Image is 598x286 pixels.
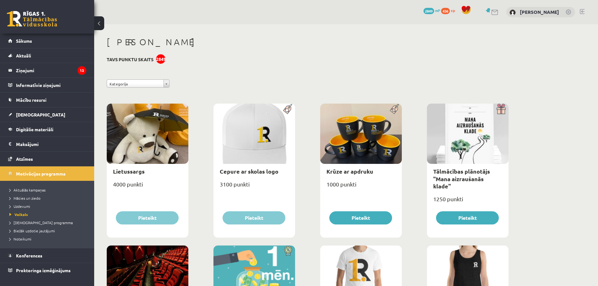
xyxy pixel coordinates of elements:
[16,156,33,162] span: Atzīmes
[9,196,40,201] span: Mācies un ziedo
[281,246,295,256] img: Atlaide
[9,203,88,209] a: Uzdevumi
[9,212,88,217] a: Veikals
[8,122,86,137] a: Digitālie materiāli
[107,179,188,195] div: 4000 punkti
[509,9,516,16] img: Enriko Strazdiņš
[8,263,86,278] a: Proktoringa izmēģinājums
[16,53,31,58] span: Aktuāli
[107,57,154,62] h3: Tavs punktu skaits
[320,179,402,195] div: 1000 punkti
[9,212,28,217] span: Veikals
[9,195,88,201] a: Mācies un ziedo
[9,204,30,209] span: Uzdevumi
[8,78,86,92] a: Informatīvie ziņojumi
[8,107,86,122] a: [DEMOGRAPHIC_DATA]
[329,211,392,224] button: Pieteikt
[16,112,65,117] span: [DEMOGRAPHIC_DATA]
[494,104,509,114] img: Dāvana ar pārsteigumu
[9,228,88,234] a: Biežāk uzdotie jautājumi
[8,93,86,107] a: Mācību resursi
[9,236,88,242] a: Noteikumi
[16,137,86,151] legend: Maksājumi
[433,168,490,190] a: Tālmācības plānotājs "Mana aizraušanās klade"
[16,171,66,176] span: Motivācijas programma
[116,211,179,224] button: Pieteikt
[16,63,86,78] legend: Ziņojumi
[8,48,86,63] a: Aktuāli
[9,236,31,241] span: Noteikumi
[281,104,295,114] img: Populāra prece
[8,137,86,151] a: Maksājumi
[110,80,161,88] span: Kategorija
[8,34,86,48] a: Sākums
[8,166,86,181] a: Motivācijas programma
[7,11,57,27] a: Rīgas 1. Tālmācības vidusskola
[8,152,86,166] a: Atzīmes
[388,104,402,114] img: Populāra prece
[16,267,71,273] span: Proktoringa izmēģinājums
[9,187,46,192] span: Aktuālās kampaņas
[9,220,73,225] span: [DEMOGRAPHIC_DATA] programma
[223,211,285,224] button: Pieteikt
[326,168,373,175] a: Krūze ar apdruku
[436,211,499,224] button: Pieteikt
[520,9,559,15] a: [PERSON_NAME]
[16,97,46,103] span: Mācību resursi
[8,248,86,263] a: Konferences
[435,8,440,13] span: mP
[451,8,455,13] span: xp
[423,8,434,14] span: 2849
[441,8,450,14] span: 436
[107,79,170,88] a: Kategorija
[16,78,86,92] legend: Informatīvie ziņojumi
[156,54,165,64] div: 2849
[16,127,53,132] span: Digitālie materiāli
[9,187,88,193] a: Aktuālās kampaņas
[423,8,440,13] a: 2849 mP
[107,37,509,47] h1: [PERSON_NAME]
[16,253,42,258] span: Konferences
[213,179,295,195] div: 3100 punkti
[9,220,88,225] a: [DEMOGRAPHIC_DATA] programma
[220,168,278,175] a: Cepure ar skolas logo
[441,8,458,13] a: 436 xp
[113,168,145,175] a: Lietussargs
[78,66,86,75] i: 13
[16,38,32,44] span: Sākums
[9,228,55,233] span: Biežāk uzdotie jautājumi
[8,63,86,78] a: Ziņojumi13
[427,194,509,209] div: 1250 punkti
